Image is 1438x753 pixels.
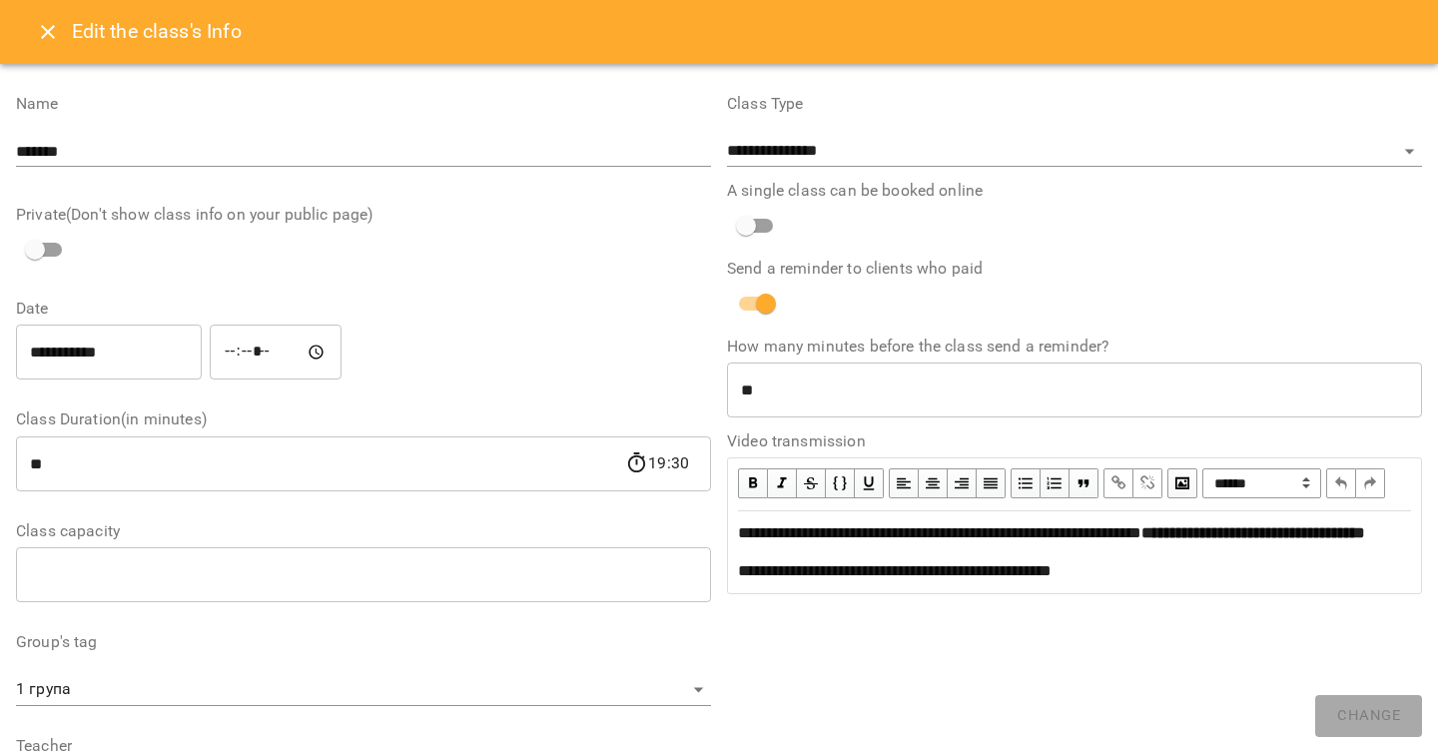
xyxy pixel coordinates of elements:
[24,8,72,56] button: Close
[1202,468,1321,498] span: Normal
[977,468,1006,498] button: Align Justify
[855,468,884,498] button: Underline
[1133,468,1162,498] button: Remove Link
[16,674,711,706] div: 1 група
[727,261,1422,277] label: Send a reminder to clients who paid
[16,634,711,650] label: Group's tag
[16,411,711,427] label: Class Duration(in minutes)
[16,301,711,317] label: Date
[1356,468,1385,498] button: Redo
[727,339,1422,355] label: How many minutes before the class send a reminder?
[1103,468,1133,498] button: Link
[738,468,768,498] button: Bold
[826,468,855,498] button: Monospace
[727,96,1422,112] label: Class Type
[1070,468,1098,498] button: Blockquote
[1326,468,1356,498] button: Undo
[919,468,948,498] button: Align Center
[727,433,1422,449] label: Video transmission
[16,523,711,539] label: Class capacity
[889,468,919,498] button: Align Left
[1041,468,1070,498] button: OL
[16,96,711,112] label: Name
[1011,468,1041,498] button: UL
[1167,468,1197,498] button: Image
[727,183,1422,199] label: A single class can be booked online
[768,468,797,498] button: Italic
[16,207,711,223] label: Private(Don't show class info on your public page)
[729,512,1420,592] div: Edit text
[1202,468,1321,498] select: Block type
[797,468,826,498] button: Strikethrough
[72,16,242,47] h6: Edit the class's Info
[948,468,977,498] button: Align Right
